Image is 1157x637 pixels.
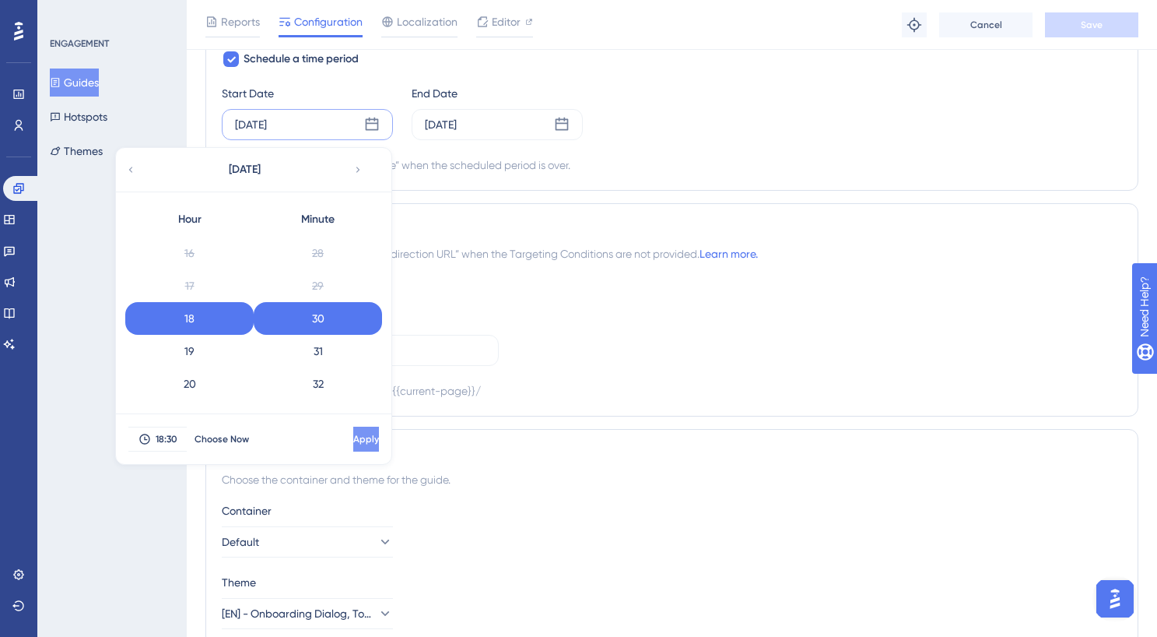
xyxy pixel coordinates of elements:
div: Choose the container and theme for the guide. [222,470,1122,489]
span: Save [1081,19,1103,31]
div: 20 [125,368,254,400]
button: Themes [50,137,103,165]
div: ENGAGEMENT [50,37,109,50]
span: Choose Now [195,433,249,445]
div: 19 [125,335,254,368]
span: Localization [397,12,458,31]
div: 33 [254,400,382,433]
button: Apply [353,427,379,452]
span: Apply [353,433,379,445]
div: Hour [125,204,254,235]
button: Save [1045,12,1138,37]
div: Theme [222,573,1122,592]
div: Automatically set as “Inactive” when the scheduled period is over. [250,156,570,174]
div: https://{{current-page}}/ [353,382,481,400]
div: 29 [254,269,382,302]
div: 21 [125,400,254,433]
span: Configuration [294,12,363,31]
div: Container [222,502,1122,520]
div: 28 [254,237,382,269]
button: [EN] - Onboarding Dialog, Tooltip [222,598,393,629]
div: 16 [125,237,254,269]
div: End Date [412,84,583,103]
span: 18:30 [156,433,177,445]
button: Guides [50,69,99,97]
iframe: UserGuiding AI Assistant Launcher [1092,575,1138,622]
span: Editor [492,12,521,31]
div: 31 [254,335,382,368]
div: 32 [254,368,382,400]
div: Start Date [222,84,393,103]
div: Redirection [222,220,1122,238]
button: Hotspots [50,103,107,131]
span: [EN] - Onboarding Dialog, Tooltip [222,604,371,623]
button: Choose Now [187,427,257,452]
div: 17 [125,269,254,302]
div: 30 [254,302,382,335]
div: Minute [254,204,382,235]
button: 18:30 [128,427,187,452]
span: Schedule a time period [244,50,359,69]
button: Default [222,526,393,558]
span: Cancel [970,19,1002,31]
div: 18 [125,302,254,335]
span: The browser will redirect to the “Redirection URL” when the Targeting Conditions are not provided. [222,245,758,263]
span: Reports [221,12,260,31]
span: Default [222,533,259,551]
button: [DATE] [167,154,322,185]
button: Cancel [939,12,1033,37]
a: Learn more. [699,248,758,260]
div: [DATE] [235,115,267,134]
span: Need Help? [37,4,97,23]
span: [DATE] [229,160,261,179]
div: [DATE] [425,115,457,134]
div: Advanced Settings [222,445,1122,464]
